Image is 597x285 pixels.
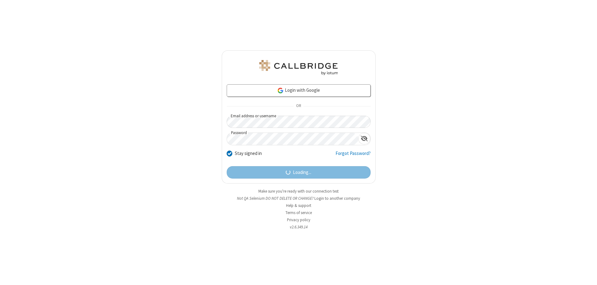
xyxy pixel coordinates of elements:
img: QA Selenium DO NOT DELETE OR CHANGE [258,60,339,75]
button: Login to another company [314,195,360,201]
li: Not QA Selenium DO NOT DELETE OR CHANGE? [222,195,376,201]
a: Login with Google [227,84,371,97]
a: Help & support [286,203,311,208]
a: Privacy policy [287,217,310,222]
span: OR [294,102,303,111]
a: Forgot Password? [336,150,371,162]
li: v2.6.349.14 [222,224,376,230]
span: Loading... [293,169,311,176]
a: Terms of service [285,210,312,215]
img: google-icon.png [277,87,284,94]
a: Make sure you're ready with our connection test [258,189,339,194]
div: Show password [358,133,370,144]
button: Loading... [227,166,371,179]
label: Stay signed in [235,150,262,157]
input: Password [227,133,358,145]
input: Email address or username [227,116,371,128]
